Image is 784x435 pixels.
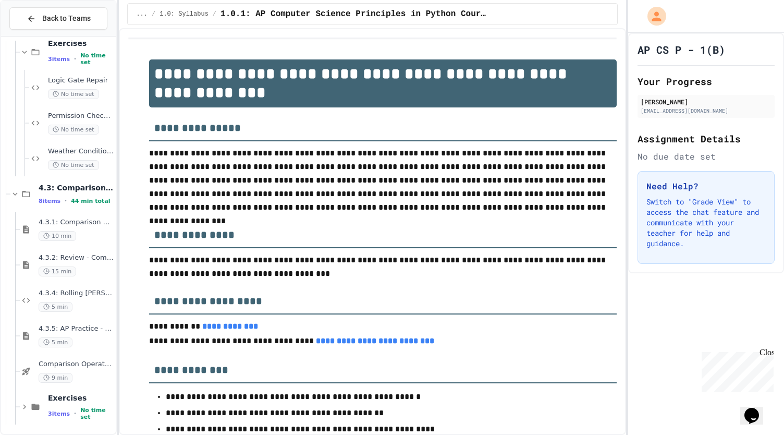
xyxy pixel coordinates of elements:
iframe: chat widget [740,393,774,425]
span: 4.3: Comparison Operators [39,183,114,192]
span: Comparison Operators - Quiz [39,360,114,369]
span: / [213,10,216,18]
span: 3 items [48,410,70,417]
span: 5 min [39,302,72,312]
span: 44 min total [71,198,110,204]
div: My Account [636,4,669,28]
h1: AP CS P - 1(B) [638,42,725,57]
div: [PERSON_NAME] [641,97,771,106]
span: Exercises [48,393,114,403]
p: Switch to "Grade View" to access the chat feature and communicate with your teacher for help and ... [646,197,766,249]
span: 1.0.1: AP Computer Science Principles in Python Course Syllabus [220,8,487,20]
div: Chat with us now!Close [4,4,72,66]
span: 4.3.5: AP Practice - Comparison Operators [39,324,114,333]
span: No time set [48,89,99,99]
span: 9 min [39,373,72,383]
span: 1.0: Syllabus [160,10,209,18]
span: 8 items [39,198,60,204]
span: 3 items [48,56,70,63]
span: No time set [48,160,99,170]
span: • [65,197,67,205]
span: Back to Teams [42,13,91,24]
span: Exercises [48,39,114,48]
span: 4.3.4: Rolling [PERSON_NAME] [39,289,114,298]
span: • [74,409,76,418]
span: ... [136,10,148,18]
span: 4.3.2: Review - Comparison Operators [39,253,114,262]
span: Permission Checker [48,112,114,120]
span: 4.3.1: Comparison Operators [39,218,114,227]
span: 10 min [39,231,76,241]
span: No time set [80,52,114,66]
h3: Need Help? [646,180,766,192]
span: • [74,55,76,63]
span: Weather Conditions Checker [48,147,114,156]
span: / [152,10,155,18]
span: No time set [48,125,99,135]
h2: Assignment Details [638,131,775,146]
button: Back to Teams [9,7,107,30]
div: [EMAIL_ADDRESS][DOMAIN_NAME] [641,107,771,115]
span: No time set [80,407,114,420]
h2: Your Progress [638,74,775,89]
div: No due date set [638,150,775,163]
span: 5 min [39,337,72,347]
span: 15 min [39,267,76,276]
iframe: chat widget [697,348,774,392]
span: Logic Gate Repair [48,76,114,85]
